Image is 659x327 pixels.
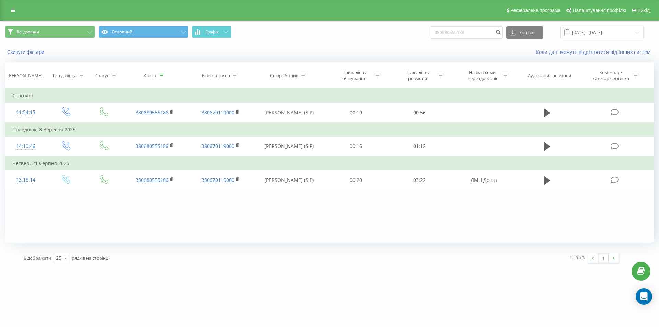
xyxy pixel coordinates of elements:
div: Тривалість очікування [336,70,373,81]
td: 00:20 [324,170,388,190]
span: Графік [205,30,219,34]
div: 14:10:46 [12,140,39,153]
span: Реферальна програма [510,8,561,13]
div: Бізнес номер [202,73,230,79]
div: 11:54:15 [12,106,39,119]
button: Графік [192,26,231,38]
a: 380680555186 [136,109,169,116]
span: Всі дзвінки [16,29,39,35]
div: Клієнт [143,73,157,79]
td: [PERSON_NAME] (SIP) [253,136,324,156]
td: [PERSON_NAME] (SIP) [253,103,324,123]
a: 380680555186 [136,143,169,149]
td: 00:16 [324,136,388,156]
a: Коли дані можуть відрізнятися вiд інших систем [536,49,654,55]
span: рядків на сторінці [72,255,109,261]
a: 380670119000 [201,143,234,149]
td: ЛМЦ Довга [451,170,517,190]
td: Четвер, 21 Серпня 2025 [5,156,654,170]
div: Тривалість розмови [399,70,436,81]
a: 380670119000 [201,109,234,116]
td: 00:19 [324,103,388,123]
td: Сьогодні [5,89,654,103]
button: Скинути фільтри [5,49,48,55]
div: Open Intercom Messenger [636,288,652,305]
td: Понеділок, 8 Вересня 2025 [5,123,654,137]
div: Аудіозапис розмови [528,73,571,79]
div: Статус [95,73,109,79]
div: Співробітник [270,73,298,79]
div: 25 [56,255,61,261]
a: 380680555186 [136,177,169,183]
button: Експорт [506,26,543,39]
div: 13:18:14 [12,173,39,187]
div: Коментар/категорія дзвінка [591,70,631,81]
button: Основний [99,26,188,38]
a: 380670119000 [201,177,234,183]
div: [PERSON_NAME] [8,73,42,79]
td: 03:22 [388,170,451,190]
div: Тип дзвінка [52,73,77,79]
a: 1 [598,253,609,263]
span: Налаштування профілю [573,8,626,13]
td: [PERSON_NAME] (SIP) [253,170,324,190]
td: 01:12 [388,136,451,156]
span: Вихід [638,8,650,13]
button: Всі дзвінки [5,26,95,38]
input: Пошук за номером [430,26,503,39]
div: Назва схеми переадресації [464,70,500,81]
span: Відображати [24,255,51,261]
div: 1 - 3 з 3 [570,254,585,261]
td: 00:56 [388,103,451,123]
